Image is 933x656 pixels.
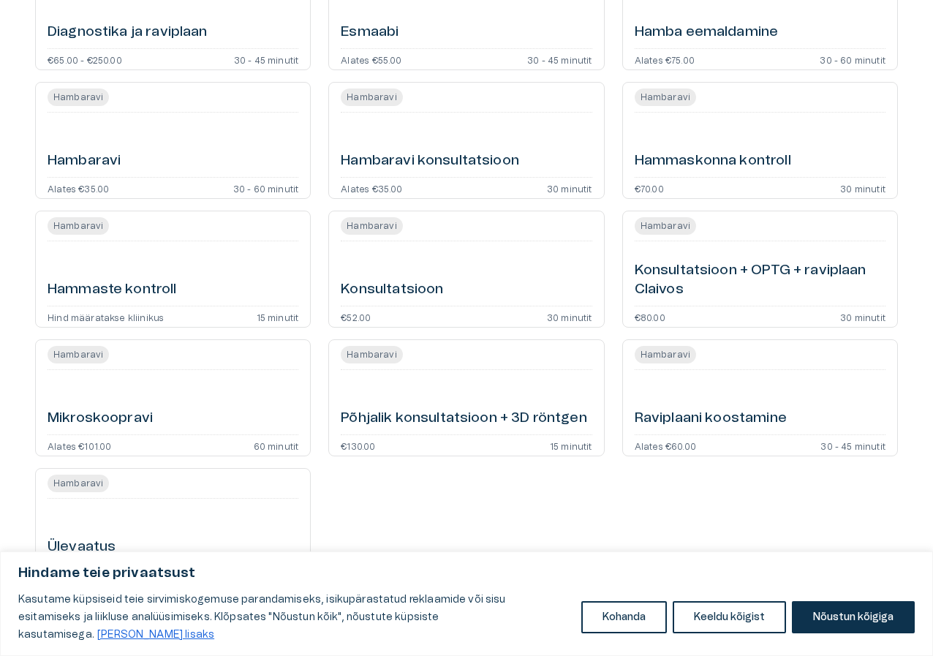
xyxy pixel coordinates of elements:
h6: Konsultatsioon + OPTG + raviplaan Claivos [635,261,885,300]
span: Hambaravi [341,346,402,363]
span: Hambaravi [341,217,402,235]
span: Hambaravi [341,88,402,106]
p: 30 minutit [840,184,885,192]
a: Open service booking details [622,211,898,328]
p: 30 - 45 minutit [234,55,299,64]
a: Open service booking details [622,82,898,199]
h6: Konsultatsioon [341,280,443,300]
a: Open service booking details [35,339,311,456]
p: €52.00 [341,312,371,321]
h6: Hambaravi [48,151,121,171]
p: €130.00 [341,441,375,450]
p: 30 - 60 minutit [233,184,299,192]
span: Hambaravi [635,88,696,106]
h6: Raviplaani koostamine [635,409,787,429]
p: €65.00 - €250.00 [48,55,122,64]
span: Hambaravi [635,217,696,235]
h6: Hammaste kontroll [48,280,177,300]
p: Alates €35.00 [341,184,402,192]
span: Hambaravi [635,346,696,363]
p: Alates €75.00 [635,55,695,64]
button: Keeldu kõigist [673,601,786,633]
span: Hambaravi [48,346,109,363]
span: Hambaravi [48,475,109,492]
p: Alates €35.00 [48,184,109,192]
p: Kasutame küpsiseid teie sirvimiskogemuse parandamiseks, isikupärastatud reklaamide või sisu esita... [18,591,570,644]
p: Alates €101.00 [48,441,111,450]
p: €70.00 [635,184,664,192]
span: Hambaravi [48,88,109,106]
h6: Hammaskonna kontroll [635,151,791,171]
p: Hindame teie privaatsust [18,565,915,582]
p: Alates €60.00 [635,441,696,450]
p: 30 minutit [840,312,885,321]
a: Open service booking details [328,82,604,199]
button: Nõustun kõigiga [792,601,915,633]
p: Alates €55.00 [341,55,401,64]
span: Help [75,12,97,23]
h6: Põhjalik konsultatsioon + 3D röntgen [341,409,586,429]
h6: Ülevaatus [48,538,116,557]
h6: Mikroskoopravi [48,409,153,429]
p: 30 - 45 minutit [527,55,592,64]
h6: Diagnostika ja raviplaan [48,23,208,42]
a: Open service booking details [35,211,311,328]
p: 60 minutit [254,441,299,450]
button: Kohanda [581,601,667,633]
p: Hind määratakse kliinikus [48,312,164,321]
a: Open service booking details [328,339,604,456]
p: €80.00 [635,312,665,321]
p: 30 - 45 minutit [820,441,885,450]
a: Open service booking details [622,339,898,456]
p: 30 minutit [547,184,592,192]
p: 30 minutit [547,312,592,321]
a: Loe lisaks [97,629,215,641]
span: Hambaravi [48,217,109,235]
h6: Esmaabi [341,23,398,42]
h6: Hamba eemaldamine [635,23,779,42]
a: Open service booking details [328,211,604,328]
a: Open service booking details [35,82,311,199]
h6: Hambaravi konsultatsioon [341,151,519,171]
p: 15 minutit [550,441,592,450]
a: Open service booking details [35,468,311,585]
p: 15 minutit [257,312,299,321]
p: 30 - 60 minutit [820,55,885,64]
